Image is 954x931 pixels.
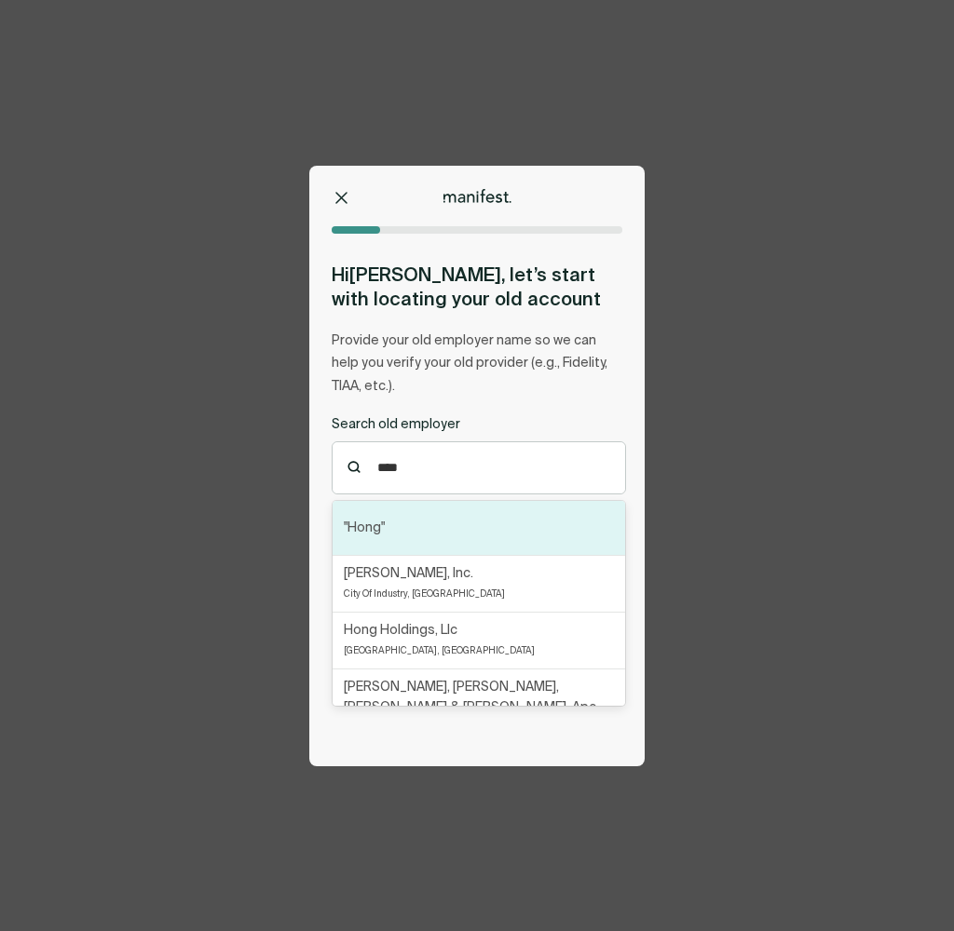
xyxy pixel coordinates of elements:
label: Search old employer [332,416,626,434]
p: [GEOGRAPHIC_DATA], [GEOGRAPHIC_DATA] [344,641,535,661]
p: City Of Industry, [GEOGRAPHIC_DATA] [344,584,505,604]
h2: Hi [PERSON_NAME] , let’s start with locating your old account [332,263,626,311]
p: [PERSON_NAME], [PERSON_NAME], [PERSON_NAME] & [PERSON_NAME], Apc [344,677,614,718]
p: Provide your old employer name so we can help you verify your old provider (e.g., Fidelity, TIAA,... [332,330,626,398]
p: Hong Holdings, Llc [344,620,457,641]
p: [PERSON_NAME], Inc. [344,563,473,584]
p: "Hong" [344,518,385,538]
